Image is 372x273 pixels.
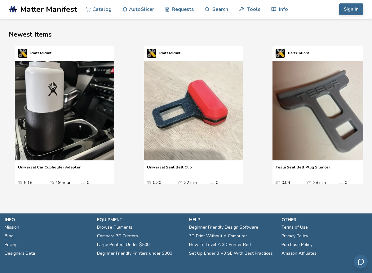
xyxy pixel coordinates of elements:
[81,180,85,185] span: Downloads
[281,249,317,258] a: Amazon Affiliates
[281,232,308,240] a: Privacy Policy
[18,49,27,58] img: PartsToPrint's profile
[189,249,273,258] a: Set Up Ender 3 V3 SE With Best Practices
[97,249,172,258] a: Beginner Friendly Printers under $300
[354,255,368,269] button: Send feedback via email
[339,180,343,185] span: Downloads
[184,180,198,188] div: 32 min
[189,217,275,223] p: help
[18,180,22,185] span: Average Cost
[97,217,183,223] p: equipment
[345,180,358,188] div: 0
[97,240,149,249] a: Large Printers Under $500
[276,49,285,58] img: PartsToPrint's profile
[97,232,138,240] a: Compare 3D Printers
[9,30,363,39] h2: Newest Items
[50,180,54,185] span: Average Print Time
[144,46,184,61] a: PartsToPrint's profilePartsToPrint
[281,180,298,188] div: 0.08
[307,180,312,185] span: Average Print Time
[144,46,267,191] swiper-slide: 2 / 4
[216,180,229,188] div: 0
[5,223,19,232] a: Mission
[147,165,192,174] a: Universal Seat Belt Clip
[281,217,368,223] p: other
[5,249,35,258] a: Designers Beta
[189,232,247,240] a: 3D Print Without A Computer
[24,180,41,188] div: 5.18
[288,50,309,56] p: PartsToPrint
[276,180,280,185] span: Average Cost
[147,49,156,58] img: PartsToPrint's profile
[339,3,363,15] button: Sign In
[15,46,138,191] swiper-slide: 1 / 4
[189,223,258,232] a: Beginner Friendly Design Software
[20,5,77,14] span: Matter Manifest
[87,180,100,188] div: 0
[281,223,308,232] a: Terms of Use
[281,240,312,249] a: Purchase Policy
[210,180,214,185] span: Downloads
[189,240,251,249] a: How To Level A 3D Printer Bed
[147,180,151,185] span: Average Cost
[15,46,55,61] a: PartsToPrint's profilePartsToPrint
[5,240,18,249] a: Pricing
[30,50,51,56] p: PartsToPrint
[313,180,327,188] div: 28 min
[272,46,312,61] a: PartsToPrint's profilePartsToPrint
[5,232,14,240] a: Blog
[159,50,180,56] p: PartsToPrint
[276,165,330,174] a: Tesla Seat Belt Plug Silencer
[97,223,132,232] a: Browse Filaments
[18,165,81,174] a: Universal Car Cupholder Adapter
[55,180,71,188] div: 19 hour
[5,217,91,223] p: info
[153,180,170,188] div: 0.30
[178,180,183,185] span: Average Print Time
